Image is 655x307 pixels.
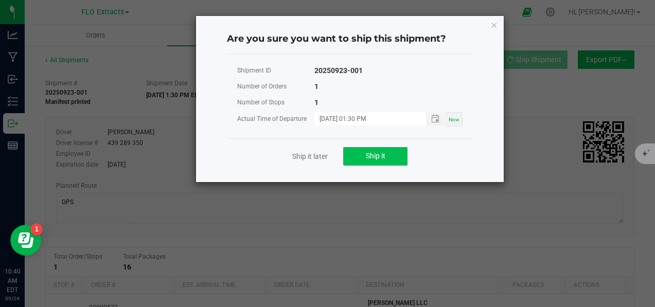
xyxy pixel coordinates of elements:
span: Now [449,117,459,122]
div: 1 [314,96,318,109]
div: Actual Time of Departure [237,113,314,125]
div: 1 [314,80,318,93]
div: Shipment ID [237,64,314,77]
iframe: Resource center unread badge [30,223,43,236]
button: Ship it [343,147,408,166]
input: MM/dd/yyyy HH:MM a [314,112,415,125]
span: Ship it [366,152,385,160]
span: Toggle popup [426,112,446,125]
button: Close [490,19,498,31]
h4: Are you sure you want to ship this shipment? [227,32,473,46]
div: Number of Stops [237,96,314,109]
div: Number of Orders [237,80,314,93]
a: Ship it later [292,151,328,161]
div: 20250923-001 [314,64,363,77]
iframe: Resource center [10,225,41,256]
